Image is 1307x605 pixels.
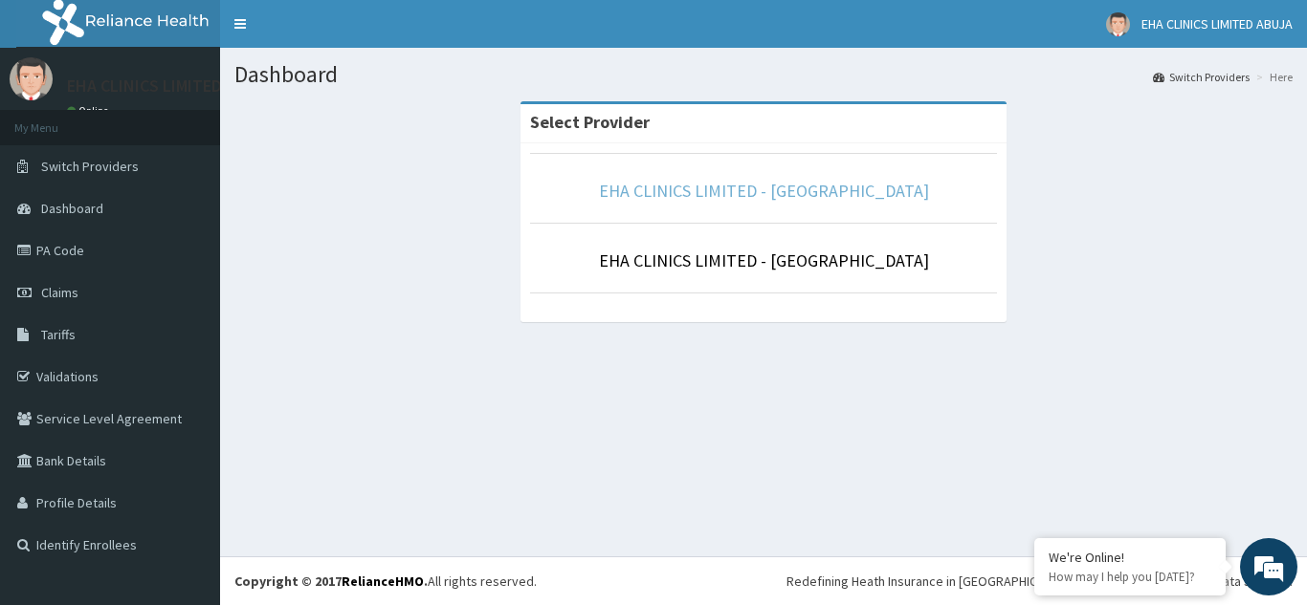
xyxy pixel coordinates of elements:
textarea: Type your message and hit 'Enter' [10,402,365,469]
h1: Dashboard [234,62,1293,87]
span: EHA CLINICS LIMITED ABUJA [1141,15,1293,32]
a: RelianceHMO [342,573,424,590]
img: d_794563401_company_1708531726252_794563401 [35,96,78,143]
footer: All rights reserved. [220,556,1307,605]
div: Redefining Heath Insurance in [GEOGRAPHIC_DATA] using Telemedicine and Data Science! [786,572,1293,591]
div: Chat with us now [100,107,321,132]
img: User Image [10,57,53,100]
img: User Image [1106,12,1130,36]
strong: Select Provider [530,111,650,133]
a: EHA CLINICS LIMITED - [GEOGRAPHIC_DATA] [599,180,929,202]
p: EHA CLINICS LIMITED ABUJA [67,77,274,95]
li: Here [1252,69,1293,85]
div: We're Online! [1049,549,1211,566]
span: Dashboard [41,200,103,217]
p: How may I help you today? [1049,569,1211,585]
div: Minimize live chat window [314,10,360,55]
span: Switch Providers [41,158,139,175]
a: EHA CLINICS LIMITED - [GEOGRAPHIC_DATA] [599,249,929,271]
span: Tariffs [41,326,76,343]
strong: Copyright © 2017 . [234,573,428,590]
a: Online [67,104,113,118]
span: Claims [41,284,78,301]
span: We're online! [111,181,264,374]
a: Switch Providers [1153,69,1250,85]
